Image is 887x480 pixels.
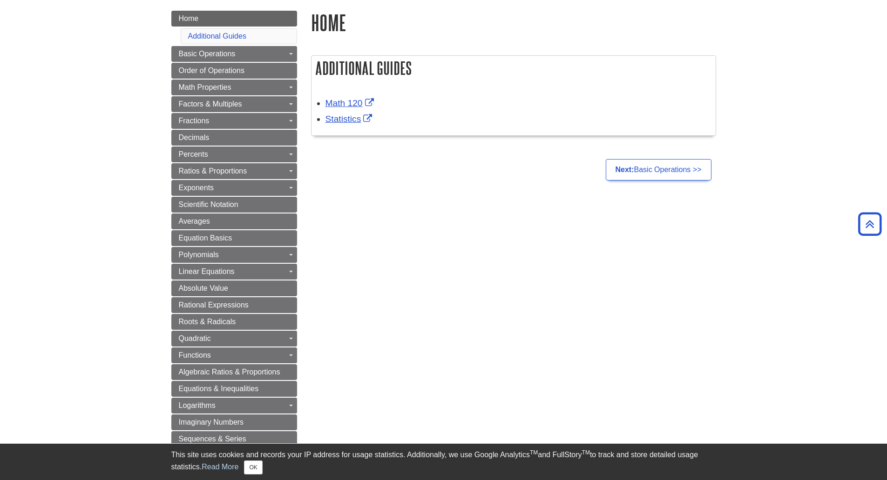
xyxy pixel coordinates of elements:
a: Absolute Value [171,280,297,296]
a: Ratios & Proportions [171,163,297,179]
a: Functions [171,347,297,363]
button: Close [244,460,262,474]
h2: Additional Guides [311,56,716,80]
a: Home [171,11,297,27]
a: Next:Basic Operations >> [606,159,711,180]
a: Percents [171,147,297,162]
h1: Home [311,11,716,34]
a: Polynomials [171,247,297,263]
a: Link opens in new window [325,98,376,108]
span: Percents [179,150,208,158]
span: Polynomials [179,251,219,259]
sup: TM [582,449,590,456]
span: Equation Basics [179,234,232,242]
a: Linear Equations [171,264,297,280]
a: Factors & Multiples [171,96,297,112]
span: Algebraic Ratios & Proportions [179,368,280,376]
a: Equations & Inequalities [171,381,297,397]
span: Quadratic [179,334,211,342]
a: Equation Basics [171,230,297,246]
a: Basic Operations [171,46,297,62]
span: Order of Operations [179,67,244,74]
span: Scientific Notation [179,200,238,208]
a: Read More [202,463,238,471]
a: Decimals [171,130,297,146]
a: Order of Operations [171,63,297,79]
div: This site uses cookies and records your IP address for usage statistics. Additionally, we use Goo... [171,449,716,474]
span: Logarithms [179,401,216,409]
span: Roots & Radicals [179,318,236,326]
span: Sequences & Series [179,435,246,443]
span: Absolute Value [179,284,228,292]
span: Fractions [179,117,210,125]
span: Basic Operations [179,50,236,58]
span: Exponents [179,184,214,192]
a: Quadratic [171,331,297,347]
a: Math Properties [171,80,297,95]
span: Decimals [179,133,210,141]
a: Additional Guides [188,32,246,40]
a: Logarithms [171,398,297,413]
a: Roots & Radicals [171,314,297,330]
a: Fractions [171,113,297,129]
span: Imaginary Numbers [179,418,244,426]
a: Averages [171,213,297,229]
a: Sequences & Series [171,431,297,447]
strong: Next: [616,166,634,173]
span: Home [179,14,199,22]
a: Link opens in new window [325,114,375,124]
a: Back to Top [855,218,885,230]
span: Functions [179,351,211,359]
sup: TM [530,449,538,456]
span: Equations & Inequalities [179,385,259,393]
span: Ratios & Proportions [179,167,247,175]
span: Factors & Multiples [179,100,242,108]
span: Averages [179,217,210,225]
span: Math Properties [179,83,231,91]
a: Imaginary Numbers [171,414,297,430]
a: Scientific Notation [171,197,297,213]
span: Linear Equations [179,267,235,275]
a: Exponents [171,180,297,196]
a: Algebraic Ratios & Proportions [171,364,297,380]
span: Rational Expressions [179,301,249,309]
a: Rational Expressions [171,297,297,313]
